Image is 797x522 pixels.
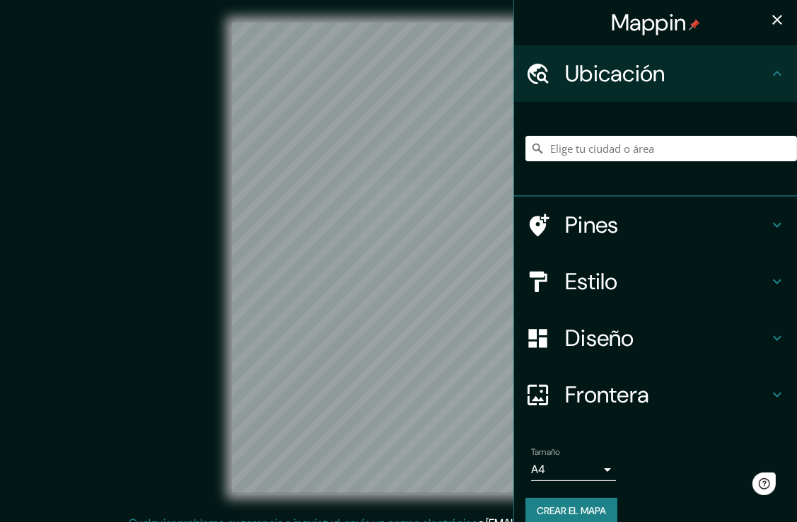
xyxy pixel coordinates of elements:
[537,502,606,520] font: Crear el mapa
[689,19,700,30] img: pin-icon.png
[514,253,797,310] div: Estilo
[514,45,797,102] div: Ubicación
[611,8,687,37] font: Mappin
[525,136,797,161] input: Elige tu ciudad o área
[565,211,769,239] h4: Pines
[514,197,797,253] div: Pines
[531,458,616,481] div: A4
[565,324,769,352] h4: Diseño
[565,267,769,296] h4: Estilo
[671,467,781,506] iframe: Help widget launcher
[514,366,797,423] div: Frontera
[232,23,564,493] canvas: Mapa
[531,446,560,458] label: Tamaño
[565,59,769,88] h4: Ubicación
[514,310,797,366] div: Diseño
[565,381,769,409] h4: Frontera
